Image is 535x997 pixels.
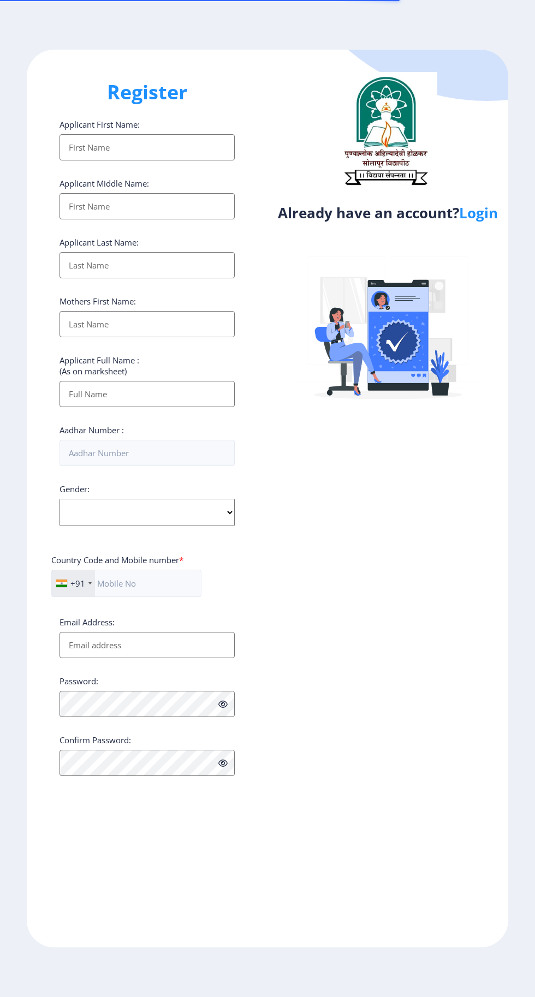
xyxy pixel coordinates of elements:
[60,193,235,219] input: First Name
[60,296,136,307] label: Mothers First Name:
[60,440,235,466] input: Aadhar Number
[60,735,131,745] label: Confirm Password:
[70,578,85,589] div: +91
[60,676,98,686] label: Password:
[60,381,235,407] input: Full Name
[459,203,498,223] a: Login
[60,483,90,494] label: Gender:
[60,134,235,160] input: First Name
[334,72,437,189] img: logo
[60,79,235,105] h1: Register
[60,252,235,278] input: Last Name
[60,632,235,658] input: Email address
[52,570,95,596] div: India (भारत): +91
[51,554,183,565] label: Country Code and Mobile number
[60,178,149,189] label: Applicant Middle Name:
[60,355,139,377] label: Applicant Full Name : (As on marksheet)
[60,425,124,435] label: Aadhar Number :
[60,311,235,337] input: Last Name
[60,119,140,130] label: Applicant First Name:
[276,204,500,222] h4: Already have an account?
[51,570,201,597] input: Mobile No
[60,617,115,628] label: Email Address:
[293,236,484,427] img: Verified-rafiki.svg
[60,237,139,248] label: Applicant Last Name:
